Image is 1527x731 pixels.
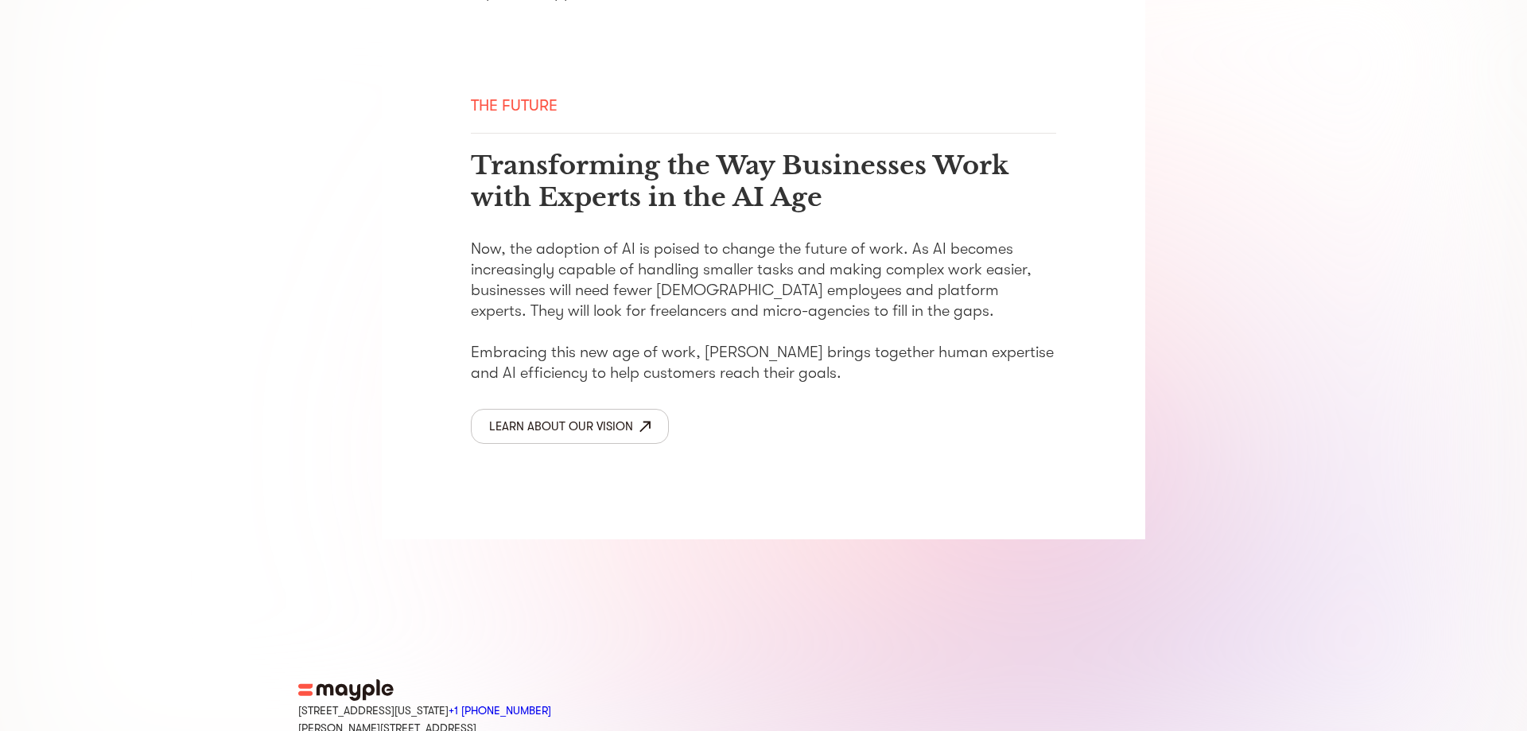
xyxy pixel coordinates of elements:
[471,409,669,444] a: Learn about our vision
[471,98,1056,114] div: The Future
[471,150,1056,213] h3: Transforming the Way Businesses Work with Experts in the AI Age
[298,679,394,701] img: mayple-logo
[489,416,633,437] div: Learn about our vision
[471,239,1056,383] p: Now, the adoption of AI is poised to change the future of work. As AI becomes increasingly capabl...
[449,704,551,717] a: Call Mayple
